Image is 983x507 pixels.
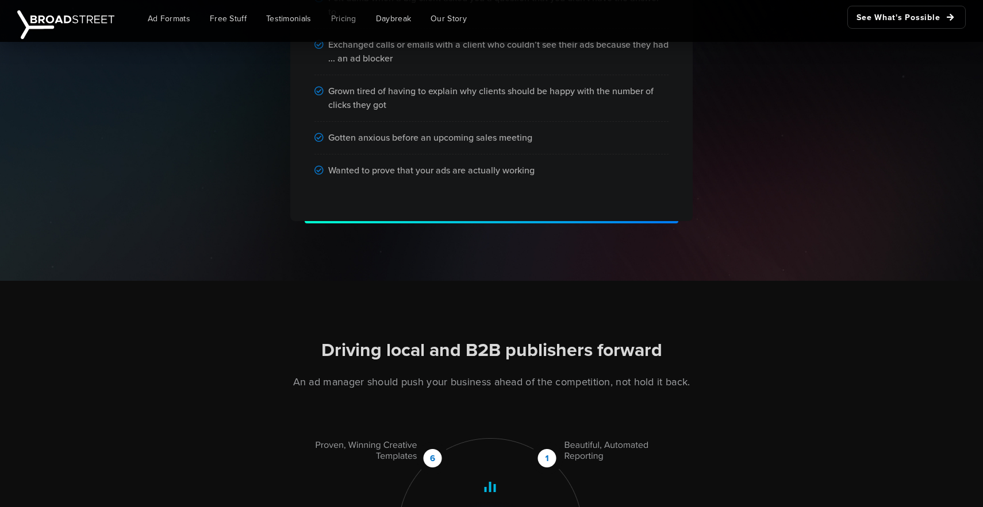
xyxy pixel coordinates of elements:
span: Ad Formats [148,13,190,25]
p: An ad manager should push your business ahead of the competition, not hold it back. [171,374,812,389]
span: Testimonials [266,13,312,25]
a: Testimonials [258,6,320,32]
div: Grown tired of having to explain why clients should be happy with the number of clicks they got [314,75,669,122]
div: Gotten anxious before an upcoming sales meeting [314,122,669,154]
span: Daybreak [376,13,411,25]
a: Daybreak [367,6,420,32]
div: Exchanged calls or emails with a client who couldn’t see their ads because they had ... an ad blo... [314,29,669,75]
a: Free Stuff [201,6,255,32]
span: Pricing [331,13,356,25]
span: Our Story [431,13,467,25]
h2: Driving local and B2B publishers forward [171,338,812,362]
a: Pricing [322,6,365,32]
a: Our Story [422,6,475,32]
a: See What's Possible [847,6,966,29]
span: Free Stuff [210,13,247,25]
img: Broadstreet | The Ad Manager for Small Publishers [17,10,114,39]
div: Wanted to prove that your ads are actually working [314,154,669,187]
a: Ad Formats [139,6,199,32]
